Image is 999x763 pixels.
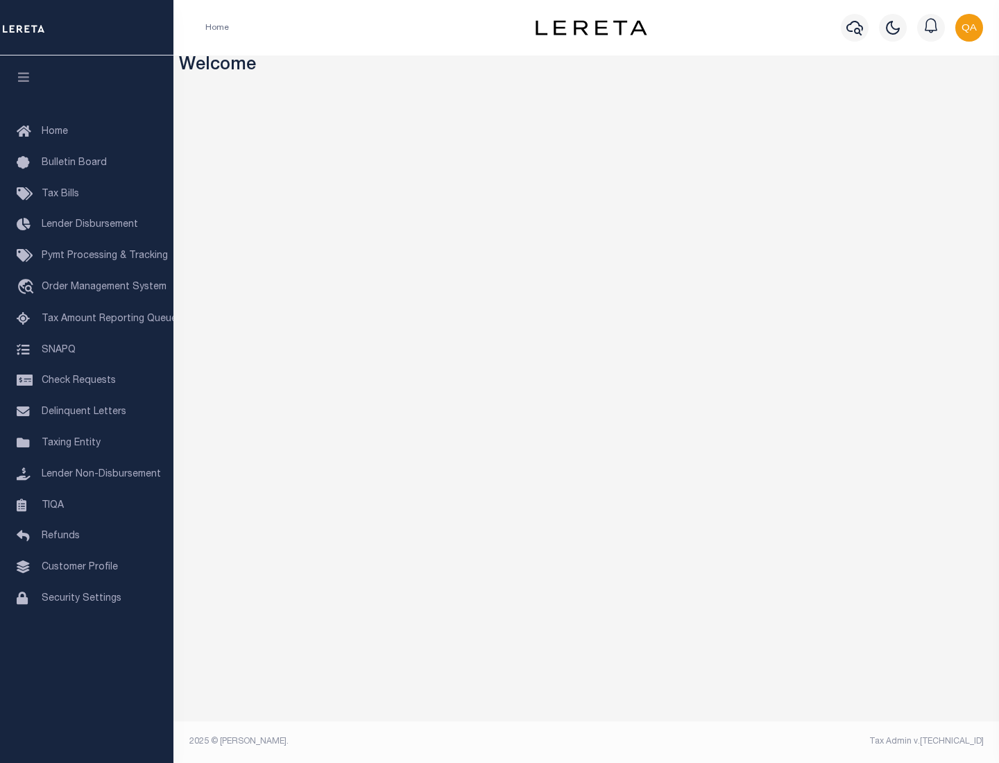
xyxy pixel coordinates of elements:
span: Tax Amount Reporting Queue [42,314,177,324]
span: Check Requests [42,376,116,386]
span: Security Settings [42,594,121,603]
i: travel_explore [17,279,39,297]
span: SNAPQ [42,345,76,354]
span: Taxing Entity [42,438,101,448]
span: Customer Profile [42,563,118,572]
span: Lender Disbursement [42,220,138,230]
span: Order Management System [42,282,166,292]
span: Tax Bills [42,189,79,199]
h3: Welcome [179,55,994,77]
span: Home [42,127,68,137]
span: Delinquent Letters [42,407,126,417]
span: Bulletin Board [42,158,107,168]
span: Pymt Processing & Tracking [42,251,168,261]
div: Tax Admin v.[TECHNICAL_ID] [597,735,984,748]
img: svg+xml;base64,PHN2ZyB4bWxucz0iaHR0cDovL3d3dy53My5vcmcvMjAwMC9zdmciIHBvaW50ZXItZXZlbnRzPSJub25lIi... [955,14,983,42]
span: Lender Non-Disbursement [42,470,161,479]
img: logo-dark.svg [536,20,647,35]
span: TIQA [42,500,64,510]
div: 2025 © [PERSON_NAME]. [179,735,587,748]
li: Home [205,22,229,34]
span: Refunds [42,531,80,541]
